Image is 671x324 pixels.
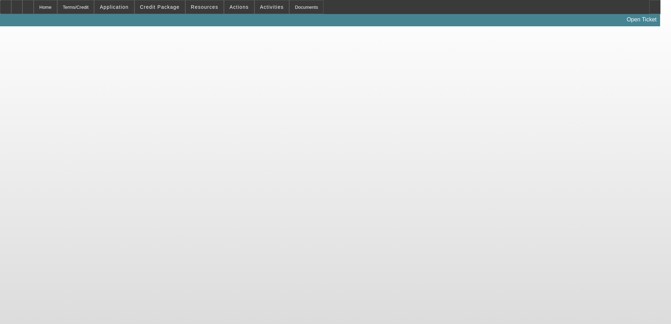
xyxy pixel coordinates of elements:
span: Activities [260,4,284,10]
span: Resources [191,4,218,10]
button: Application [94,0,134,14]
button: Resources [186,0,224,14]
span: Credit Package [140,4,180,10]
span: Application [100,4,128,10]
span: Actions [230,4,249,10]
a: Open Ticket [624,14,659,26]
button: Actions [224,0,254,14]
button: Credit Package [135,0,185,14]
button: Activities [255,0,289,14]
